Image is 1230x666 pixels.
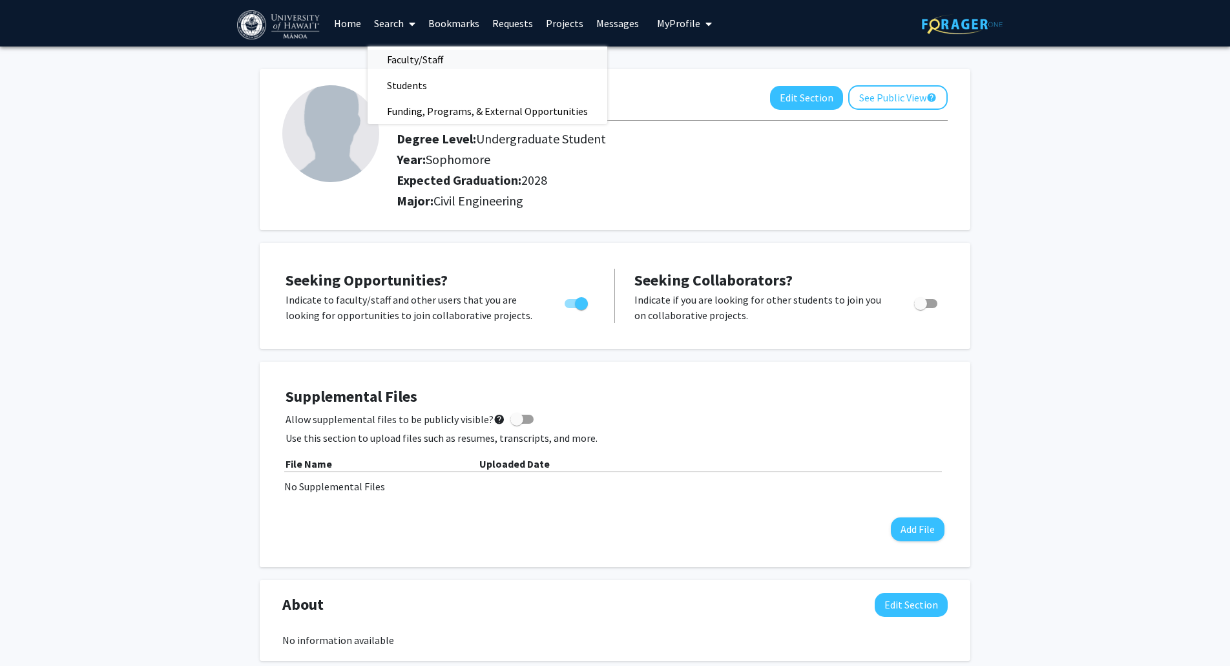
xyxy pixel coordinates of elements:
div: No Supplemental Files [284,479,946,494]
button: See Public View [848,85,948,110]
p: Indicate to faculty/staff and other users that you are looking for opportunities to join collabor... [286,292,540,323]
a: Students [368,76,607,95]
h4: Supplemental Files [286,388,944,406]
p: Indicate if you are looking for other students to join you on collaborative projects. [634,292,890,323]
a: Projects [539,1,590,46]
h2: Degree Level: [397,131,889,147]
a: Messages [590,1,645,46]
b: Uploaded Date [479,457,550,470]
span: 2028 [521,172,547,188]
img: ForagerOne Logo [922,14,1003,34]
b: File Name [286,457,332,470]
span: Students [368,72,446,98]
span: Allow supplemental files to be publicly visible? [286,411,505,427]
div: Toggle [559,292,595,311]
span: Funding, Programs, & External Opportunities [368,98,607,124]
mat-icon: help [926,90,937,105]
h2: Major: [397,193,948,209]
mat-icon: help [494,411,505,427]
button: Edit About [875,593,948,617]
a: Funding, Programs, & External Opportunities [368,101,607,121]
a: Home [328,1,368,46]
p: Use this section to upload files such as resumes, transcripts, and more. [286,430,944,446]
span: Civil Engineering [433,193,523,209]
a: Search [368,1,422,46]
img: Profile Picture [282,85,379,182]
img: University of Hawaiʻi at Mānoa Logo [237,10,322,39]
h2: Year: [397,152,889,167]
span: Seeking Collaborators? [634,270,793,290]
button: Edit Section [770,86,843,110]
span: Seeking Opportunities? [286,270,448,290]
span: Undergraduate Student [476,130,606,147]
button: Add File [891,517,944,541]
span: About [282,593,324,616]
span: Sophomore [426,151,490,167]
div: Toggle [909,292,944,311]
span: My Profile [657,17,700,30]
a: Faculty/Staff [368,50,607,69]
span: Faculty/Staff [368,47,463,72]
iframe: Chat [10,608,55,656]
a: Bookmarks [422,1,486,46]
div: No information available [282,632,948,648]
h2: Expected Graduation: [397,172,889,188]
a: Requests [486,1,539,46]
